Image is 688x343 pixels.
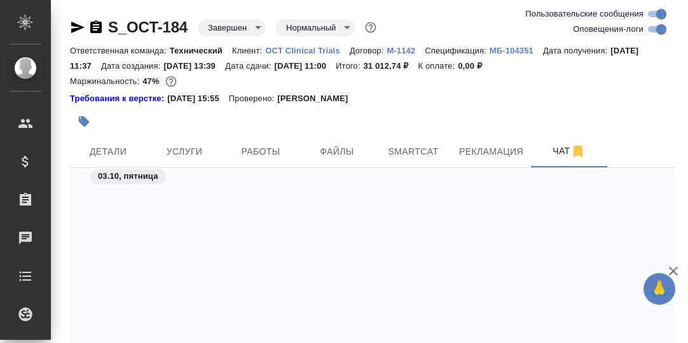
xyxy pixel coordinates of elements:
[70,20,85,35] button: Скопировать ссылку для ЯМессенджера
[70,46,170,55] p: Ответственная команда:
[282,22,340,33] button: Нормальный
[277,92,357,105] p: [PERSON_NAME]
[142,76,162,86] p: 47%
[88,20,104,35] button: Скопировать ссылку
[70,92,167,105] div: Нажми, чтобы открыть папку с инструкцией
[163,73,179,90] button: 13670.18 RUB;
[265,45,350,55] a: OCT Clinical Trials
[108,18,188,36] a: S_OCT-184
[70,108,98,136] button: Добавить тэг
[539,143,600,159] span: Чат
[170,46,232,55] p: Технический
[98,170,158,183] p: 03.10, пятница
[649,276,670,302] span: 🙏
[570,144,586,159] svg: Отписаться
[350,46,387,55] p: Договор:
[458,61,492,71] p: 0,00 ₽
[204,22,251,33] button: Завершен
[387,45,425,55] a: M-1142
[387,46,425,55] p: M-1142
[525,8,643,20] span: Пользовательские сообщения
[70,76,142,86] p: Маржинальность:
[306,144,368,160] span: Файлы
[232,46,265,55] p: Клиент:
[573,23,643,36] span: Оповещения-логи
[383,144,444,160] span: Smartcat
[230,144,291,160] span: Работы
[276,19,355,36] div: Завершен
[363,61,418,71] p: 31 012,74 ₽
[459,144,523,160] span: Рекламация
[336,61,363,71] p: Итого:
[265,46,350,55] p: OCT Clinical Trials
[362,19,379,36] button: Доп статусы указывают на важность/срочность заказа
[70,92,167,105] a: Требования к верстке:
[154,144,215,160] span: Услуги
[198,19,266,36] div: Завершен
[274,61,336,71] p: [DATE] 11:00
[225,61,274,71] p: Дата сдачи:
[490,46,543,55] p: МБ-104351
[101,61,163,71] p: Дата создания:
[643,273,675,305] button: 🙏
[418,61,458,71] p: К оплате:
[543,46,610,55] p: Дата получения:
[490,45,543,55] a: МБ-104351
[167,92,229,105] p: [DATE] 15:55
[163,61,225,71] p: [DATE] 13:39
[425,46,489,55] p: Спецификация:
[229,92,278,105] p: Проверено:
[78,144,139,160] span: Детали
